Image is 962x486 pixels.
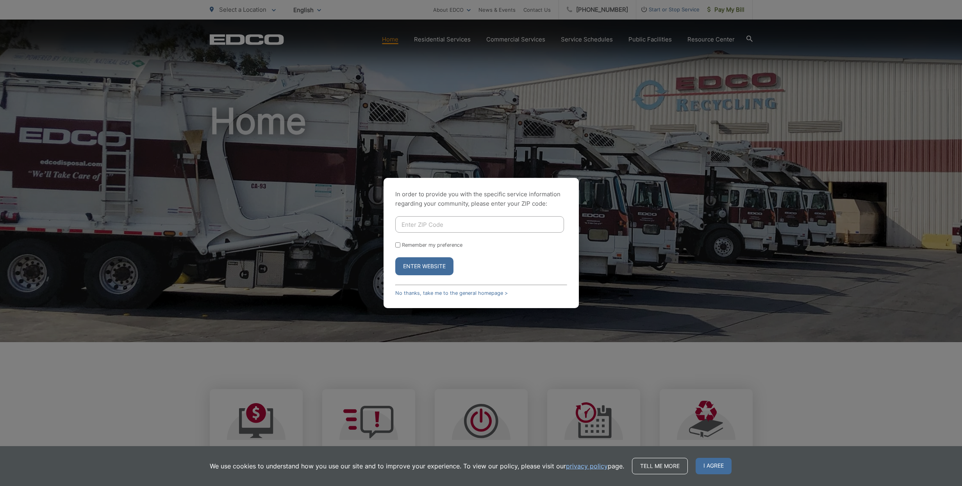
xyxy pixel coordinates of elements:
p: In order to provide you with the specific service information regarding your community, please en... [395,190,567,208]
button: Enter Website [395,257,453,275]
input: Enter ZIP Code [395,216,564,233]
span: I agree [696,458,732,474]
a: privacy policy [566,461,608,471]
label: Remember my preference [402,242,462,248]
a: No thanks, take me to the general homepage > [395,290,508,296]
p: We use cookies to understand how you use our site and to improve your experience. To view our pol... [210,461,624,471]
a: Tell me more [632,458,688,474]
